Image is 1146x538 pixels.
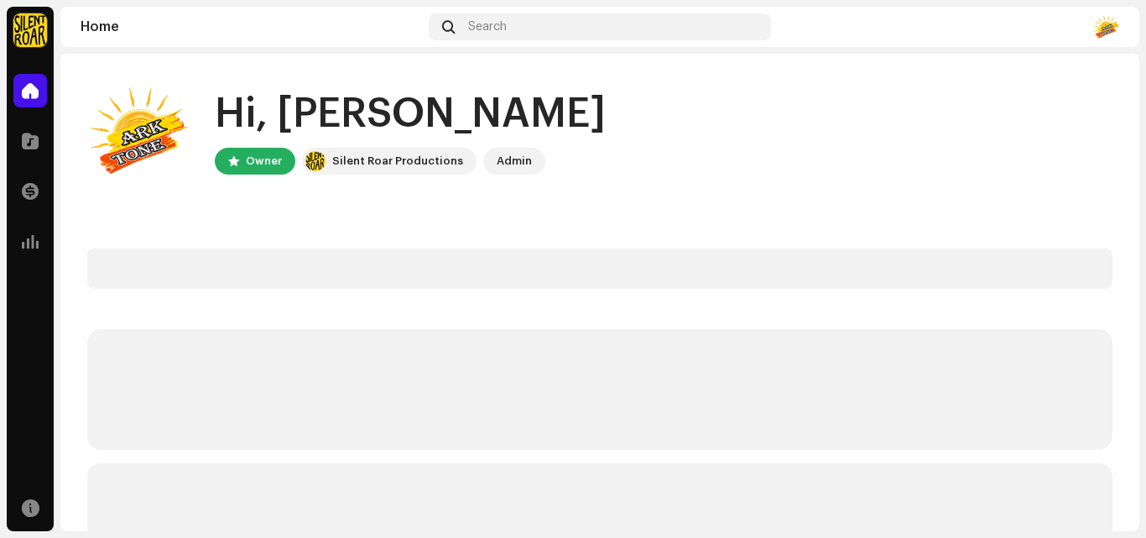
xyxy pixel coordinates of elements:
[332,151,463,171] div: Silent Roar Productions
[305,151,326,171] img: fcfd72e7-8859-4002-b0df-9a7058150634
[246,151,282,171] div: Owner
[215,87,606,141] div: Hi, [PERSON_NAME]
[468,20,507,34] span: Search
[13,13,47,47] img: fcfd72e7-8859-4002-b0df-9a7058150634
[87,81,188,181] img: e13f15e2-89ca-48c6-8a62-3ea3b14e6fd9
[81,20,422,34] div: Home
[497,151,532,171] div: Admin
[1092,13,1119,40] img: e13f15e2-89ca-48c6-8a62-3ea3b14e6fd9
